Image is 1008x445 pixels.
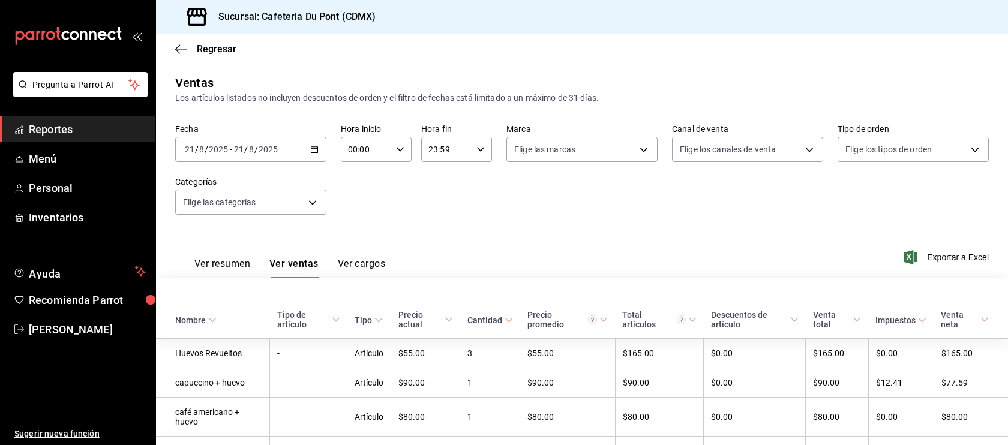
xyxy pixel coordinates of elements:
label: Hora inicio [341,125,412,133]
button: Ver ventas [269,258,319,278]
td: 1 [460,398,520,437]
td: $90.00 [520,368,616,398]
td: $0.00 [704,398,806,437]
span: [PERSON_NAME] [29,321,146,338]
input: ---- [208,145,229,154]
div: Tipo [355,315,372,325]
span: / [254,145,258,154]
button: Exportar a Excel [907,250,989,264]
td: $0.00 [868,398,934,437]
td: $90.00 [615,368,704,398]
div: Venta neta [941,310,978,329]
td: Huevos Revueltos [156,339,270,368]
div: Total artículos [622,310,686,329]
button: open_drawer_menu [132,31,142,41]
span: Inventarios [29,209,146,225]
td: $0.00 [704,368,806,398]
span: Precio actual [398,310,453,329]
span: Elige los canales de venta [680,143,776,155]
td: Artículo [347,339,391,368]
td: - [270,339,347,368]
button: Pregunta a Parrot AI [13,72,148,97]
td: $77.59 [934,368,1008,398]
div: navigation tabs [194,258,385,278]
div: Tipo de artículo [277,310,329,329]
span: Nombre [175,315,217,325]
span: Ayuda [29,264,130,279]
label: Hora fin [421,125,492,133]
h3: Sucursal: Cafeteria Du Pont (CDMX) [209,10,376,24]
span: Personal [29,180,146,196]
div: Nombre [175,315,206,325]
span: Elige las marcas [514,143,575,155]
td: $90.00 [806,368,869,398]
input: ---- [258,145,278,154]
td: $165.00 [615,339,704,368]
td: - [270,398,347,437]
td: 3 [460,339,520,368]
input: -- [248,145,254,154]
input: -- [199,145,205,154]
span: Menú [29,151,146,167]
span: - [230,145,232,154]
span: Elige los tipos de orden [845,143,932,155]
span: Reportes [29,121,146,137]
td: capuccino + huevo [156,368,270,398]
span: Impuestos [875,315,926,325]
span: Tipo [355,315,383,325]
td: $80.00 [806,398,869,437]
td: $80.00 [615,398,704,437]
label: Categorías [175,178,326,186]
span: Cantidad [467,315,513,325]
div: Descuentos de artículo [711,310,788,329]
div: Precio actual [398,310,442,329]
td: $55.00 [391,339,460,368]
td: $55.00 [520,339,616,368]
td: $80.00 [934,398,1008,437]
svg: El total artículos considera cambios de precios en los artículos así como costos adicionales por ... [677,315,686,324]
label: Tipo de orden [838,125,989,133]
label: Marca [506,125,658,133]
td: - [270,368,347,398]
label: Fecha [175,125,326,133]
span: Precio promedio [527,310,608,329]
td: Artículo [347,368,391,398]
span: Recomienda Parrot [29,292,146,308]
span: Tipo de artículo [277,310,340,329]
button: Ver cargos [338,258,386,278]
svg: Precio promedio = Total artículos / cantidad [588,315,597,324]
td: $165.00 [934,339,1008,368]
span: / [195,145,199,154]
span: Venta total [813,310,862,329]
td: $80.00 [520,398,616,437]
span: Sugerir nueva función [14,428,146,440]
input: -- [233,145,244,154]
div: Precio promedio [527,310,598,329]
td: 1 [460,368,520,398]
td: $90.00 [391,368,460,398]
span: Venta neta [941,310,989,329]
td: $0.00 [868,339,934,368]
div: Ventas [175,74,214,92]
span: Descuentos de artículo [711,310,799,329]
div: Cantidad [467,315,502,325]
span: Total artículos [622,310,697,329]
span: Regresar [197,43,236,55]
td: Artículo [347,398,391,437]
td: café americano + huevo [156,398,270,437]
input: -- [184,145,195,154]
div: Los artículos listados no incluyen descuentos de orden y el filtro de fechas está limitado a un m... [175,92,989,104]
td: $80.00 [391,398,460,437]
td: $12.41 [868,368,934,398]
td: $0.00 [704,339,806,368]
button: Ver resumen [194,258,250,278]
label: Canal de venta [672,125,823,133]
span: Elige las categorías [183,196,256,208]
div: Venta total [813,310,851,329]
td: $165.00 [806,339,869,368]
button: Regresar [175,43,236,55]
div: Impuestos [875,315,916,325]
span: Pregunta a Parrot AI [32,79,129,91]
span: / [244,145,248,154]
